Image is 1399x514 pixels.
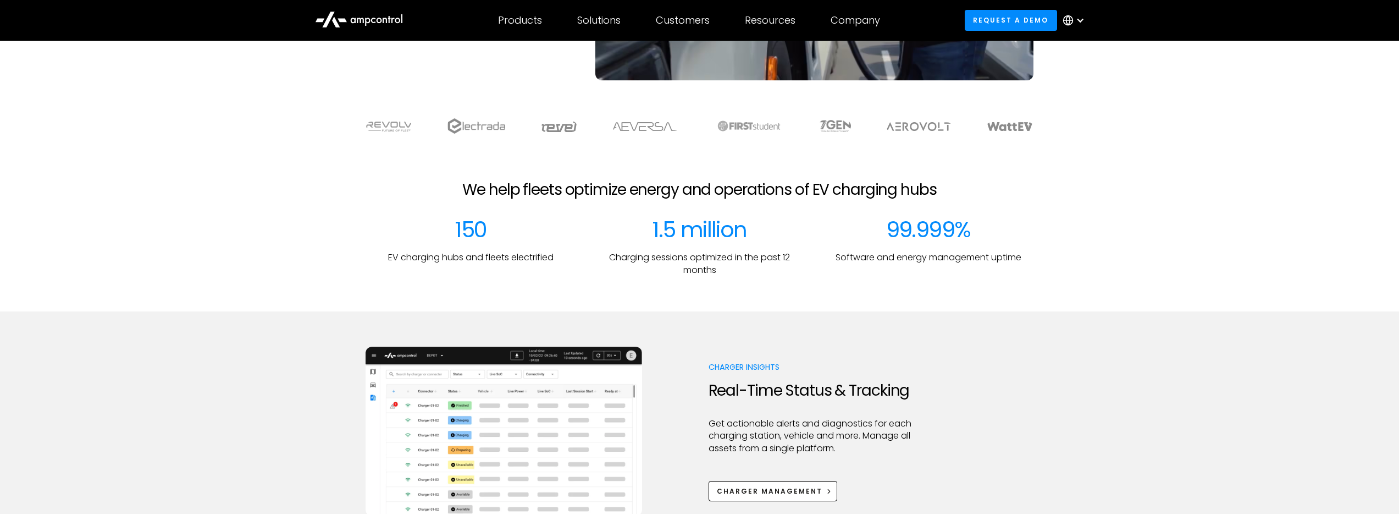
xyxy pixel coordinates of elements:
div: Resources [745,14,795,26]
div: 150 [455,216,486,243]
div: Solutions [577,14,621,26]
h2: We help fleets optimize energy and operations of EV charging hubs [462,181,936,199]
p: Charging sessions optimized in the past 12 months [594,251,805,276]
p: EV charging hubs and fleets electrified [388,251,554,264]
div: Customers [656,14,710,26]
div: Products [498,14,542,26]
h2: Real-Time Status & Tracking [709,381,920,400]
div: 99.999% [886,216,971,243]
div: Charger Management [717,486,822,496]
img: electrada logo [447,118,505,134]
div: Company [831,14,880,26]
a: Charger Management [709,481,838,501]
p: Get actionable alerts and diagnostics for each charging station, vehicle and more. Manage all ass... [709,418,920,455]
p: Software and energy management uptime [836,251,1021,264]
div: 1.5 million [652,216,746,243]
p: Charger Insights [709,362,920,373]
img: WattEV logo [987,122,1033,131]
img: Aerovolt Logo [886,122,952,131]
a: Request a demo [965,10,1057,30]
